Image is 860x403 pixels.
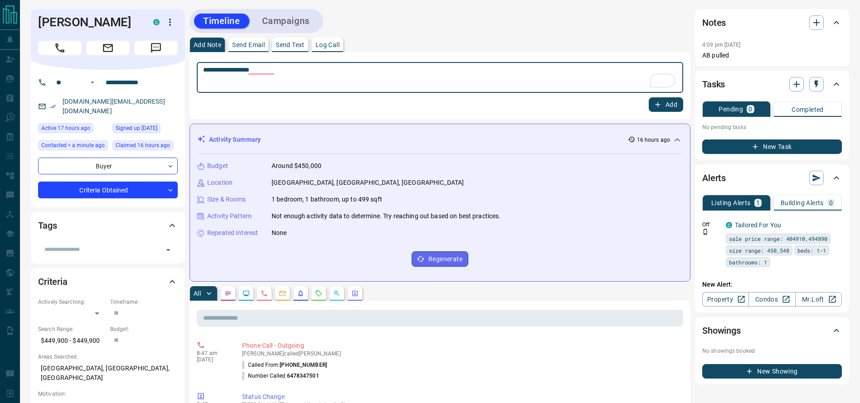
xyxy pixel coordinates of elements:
div: Criteria Obtained [38,182,178,198]
p: 16 hours ago [637,136,670,144]
p: Not enough activity data to determine. Try reaching out based on best practices. [272,211,501,221]
p: Pending [719,106,743,112]
button: Open [87,77,98,88]
h2: Showings [702,323,741,338]
p: [GEOGRAPHIC_DATA], [GEOGRAPHIC_DATA], [GEOGRAPHIC_DATA] [272,178,464,187]
p: AB pulled [702,51,842,60]
div: Buyer [38,158,178,174]
div: Tasks [702,73,842,95]
h1: [PERSON_NAME] [38,15,140,29]
div: Mon Sep 15 2025 [38,140,108,153]
svg: Lead Browsing Activity [243,290,250,297]
span: 6478347501 [287,373,319,379]
div: Mon Jun 26 2023 [112,123,178,136]
p: Repeated Interest [207,228,258,238]
p: [DATE] [197,356,228,363]
div: Tags [38,215,178,236]
textarea: To enrich screen reader interactions, please activate Accessibility in Grammarly extension settings [203,66,677,89]
p: Status Change [242,392,680,402]
svg: Requests [315,290,322,297]
svg: Emails [279,290,286,297]
span: size range: 450,548 [729,246,789,255]
svg: Opportunities [333,290,340,297]
p: Number Called: [242,372,319,380]
svg: Push Notification Only [702,229,709,235]
a: Property [702,292,749,307]
span: [PHONE_NUMBER] [280,362,327,368]
h2: Notes [702,15,726,30]
svg: Email Verified [50,103,56,110]
div: Sun Sep 14 2025 [112,140,178,153]
div: Sun Sep 14 2025 [38,123,108,136]
p: 4:09 pm [DATE] [702,42,741,48]
svg: Calls [261,290,268,297]
button: New Showing [702,364,842,379]
p: Search Range: [38,325,106,333]
h2: Tasks [702,77,725,91]
p: 1 bedroom, 1 bathroom, up to 499 sqft [272,195,382,204]
div: Alerts [702,167,842,189]
p: Off [702,221,720,229]
svg: Notes [224,290,232,297]
p: $449,900 - $449,900 [38,333,106,348]
span: Message [134,41,178,55]
h2: Tags [38,218,57,233]
a: Mr.Loft [795,292,842,307]
p: Around $450,000 [272,161,321,171]
svg: Agent Actions [351,290,359,297]
p: 8:47 am [197,350,228,356]
p: Activity Summary [209,135,261,144]
p: New Alert: [702,280,842,289]
p: No pending tasks [702,120,842,134]
p: Building Alerts [781,200,824,206]
p: Called From: [242,361,327,369]
p: 0 [829,200,833,206]
p: No showings booked [702,347,842,355]
p: None [272,228,287,238]
button: Campaigns [253,14,319,29]
p: Location [207,178,233,187]
p: Activity Pattern [207,211,252,221]
h2: Alerts [702,171,726,185]
p: 1 [756,200,760,206]
p: Phone Call - Outgoing [242,341,680,350]
button: Regenerate [412,251,468,267]
span: Email [86,41,130,55]
span: Signed up [DATE] [116,124,157,133]
p: Log Call [316,42,340,48]
p: Send Text [276,42,305,48]
p: [GEOGRAPHIC_DATA], [GEOGRAPHIC_DATA], [GEOGRAPHIC_DATA] [38,361,178,385]
p: Send Email [232,42,265,48]
p: Add Note [194,42,221,48]
button: New Task [702,139,842,154]
a: Tailored For You [735,221,781,229]
a: Condos [748,292,795,307]
div: Showings [702,320,842,341]
div: Notes [702,12,842,34]
p: 0 [748,106,752,112]
p: Budget [207,161,228,171]
div: condos.ca [726,222,732,228]
p: [PERSON_NAME] called [PERSON_NAME] [242,350,680,357]
div: Criteria [38,271,178,293]
div: condos.ca [153,19,160,25]
p: Listing Alerts [711,200,751,206]
p: Budget: [110,325,178,333]
a: [DOMAIN_NAME][EMAIL_ADDRESS][DOMAIN_NAME] [63,98,165,115]
p: Completed [792,106,824,113]
p: Size & Rooms [207,195,246,204]
div: Activity Summary16 hours ago [197,131,683,148]
span: Contacted < a minute ago [41,141,105,150]
p: All [194,290,201,297]
span: Claimed 16 hours ago [116,141,170,150]
span: Call [38,41,82,55]
h2: Criteria [38,274,68,289]
p: Motivation: [38,390,178,398]
svg: Listing Alerts [297,290,304,297]
span: sale price range: 404910,494890 [729,234,827,243]
span: Active 17 hours ago [41,124,90,133]
p: Timeframe: [110,298,178,306]
button: Add [649,97,683,112]
button: Timeline [194,14,249,29]
span: beds: 1-1 [797,246,826,255]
